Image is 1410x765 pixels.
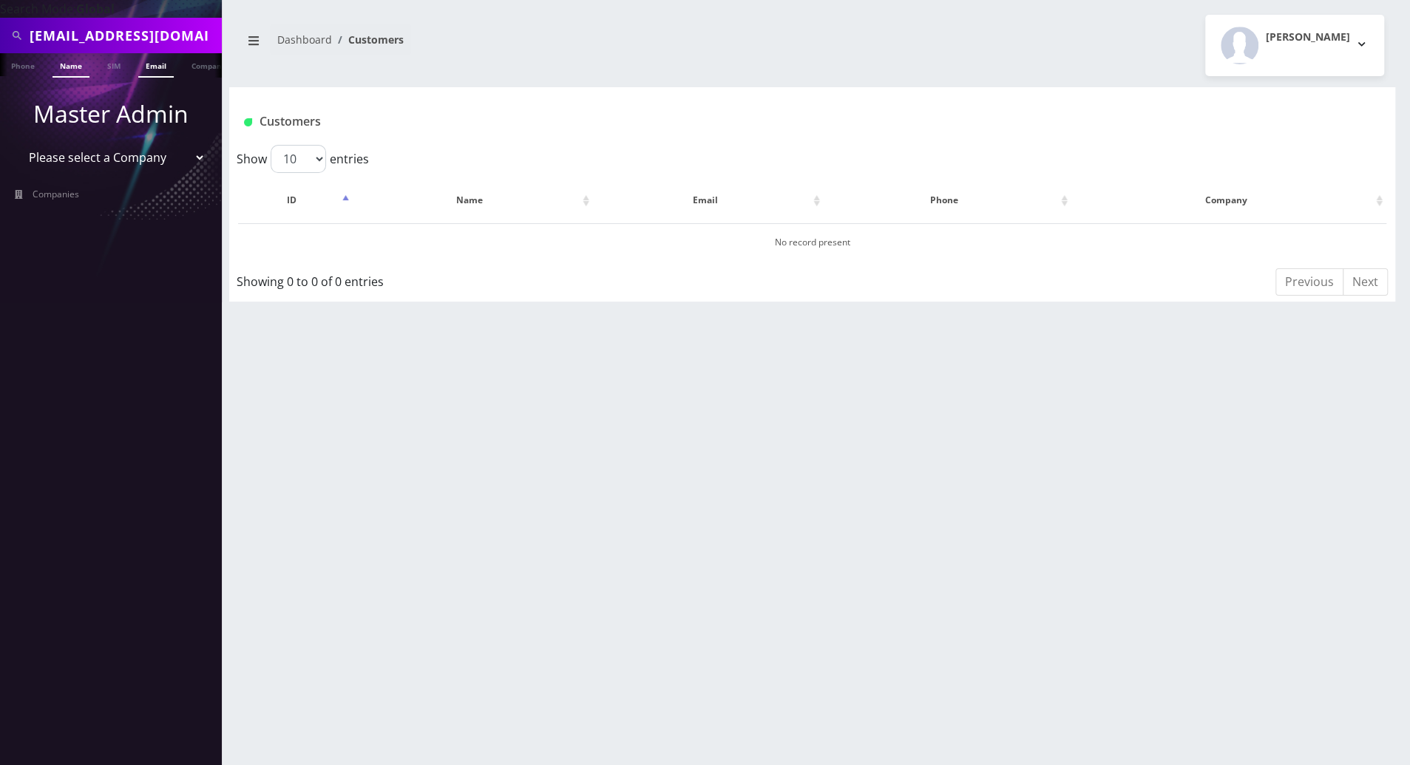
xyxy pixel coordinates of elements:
div: Showing 0 to 0 of 0 entries [237,267,705,290]
h2: [PERSON_NAME] [1266,31,1350,44]
a: Company [184,53,234,76]
th: Company: activate to sort column ascending [1073,179,1386,222]
input: Search All Companies [30,21,218,50]
h1: Customers [244,115,1187,129]
th: Email: activate to sort column ascending [594,179,824,222]
strong: Global [76,1,115,17]
a: SIM [100,53,128,76]
th: Name: activate to sort column ascending [354,179,593,222]
a: Name [52,53,89,78]
a: Dashboard [277,33,332,47]
a: Next [1343,268,1388,296]
select: Showentries [271,145,326,173]
th: ID: activate to sort column descending [238,179,353,222]
li: Customers [332,32,404,47]
label: Show entries [237,145,369,173]
button: [PERSON_NAME] [1205,15,1384,76]
a: Email [138,53,174,78]
a: Previous [1275,268,1343,296]
nav: breadcrumb [240,24,801,67]
td: No record present [238,223,1386,261]
a: Phone [4,53,42,76]
th: Phone: activate to sort column ascending [825,179,1071,222]
span: Companies [33,188,79,200]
